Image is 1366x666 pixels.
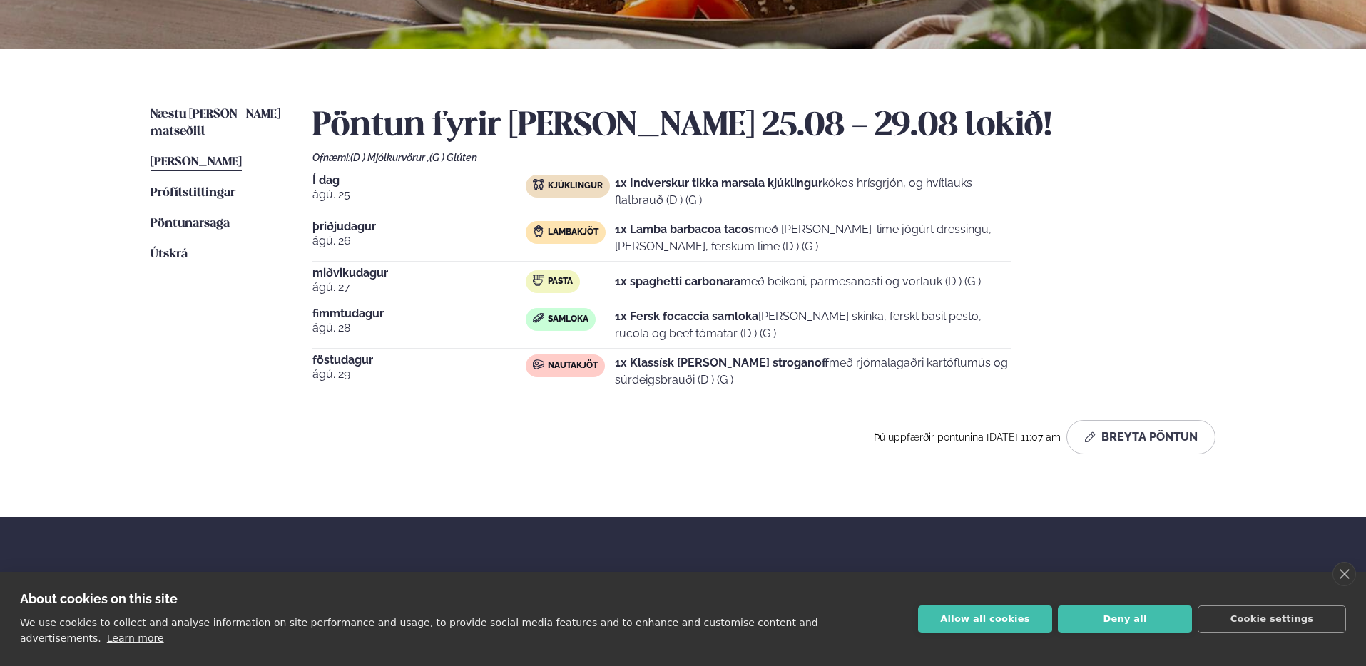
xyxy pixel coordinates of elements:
span: ágú. 27 [312,279,526,296]
span: ágú. 29 [312,366,526,383]
a: [PERSON_NAME] [151,154,242,171]
p: [PERSON_NAME] skinka, ferskt basil pesto, rucola og beef tómatar (D ) (G ) [615,308,1011,342]
span: Kjúklingur [548,180,603,192]
a: Pöntunarsaga [151,215,230,232]
button: Breyta Pöntun [1066,420,1215,454]
p: með [PERSON_NAME]-lime jógúrt dressingu, [PERSON_NAME], ferskum lime (D ) (G ) [615,221,1011,255]
span: föstudagur [312,354,526,366]
button: Allow all cookies [918,605,1052,633]
p: með rjómalagaðri kartöflumús og súrdeigsbrauði (D ) (G ) [615,354,1011,389]
span: Prófílstillingar [151,187,235,199]
span: Samloka [548,314,588,325]
span: Útskrá [151,248,188,260]
img: Lamb.svg [533,225,544,237]
strong: 1x spaghetti carbonara [615,275,740,288]
strong: 1x Fersk focaccia samloka [615,309,758,323]
p: með beikoni, parmesanosti og vorlauk (D ) (G ) [615,273,981,290]
a: Næstu [PERSON_NAME] matseðill [151,106,284,140]
span: fimmtudagur [312,308,526,319]
a: Útskrá [151,246,188,263]
img: beef.svg [533,359,544,370]
span: Pasta [548,276,573,287]
span: þriðjudagur [312,221,526,232]
strong: 1x Lamba barbacoa tacos [615,222,754,236]
span: [PERSON_NAME] [151,156,242,168]
p: kókos hrísgrjón, og hvítlauks flatbrauð (D ) (G ) [615,175,1011,209]
img: chicken.svg [533,179,544,190]
span: ágú. 26 [312,232,526,250]
span: Í dag [312,175,526,186]
strong: 1x Klassísk [PERSON_NAME] stroganoff [615,356,829,369]
p: We use cookies to collect and analyse information on site performance and usage, to provide socia... [20,617,818,644]
button: Cookie settings [1198,605,1346,633]
span: Lambakjöt [548,227,598,238]
strong: 1x Indverskur tikka marsala kjúklingur [615,176,822,190]
span: Pöntunarsaga [151,217,230,230]
a: close [1332,562,1356,586]
span: ágú. 25 [312,186,526,203]
span: ágú. 28 [312,319,526,337]
span: Nautakjöt [548,360,598,372]
div: Ofnæmi: [312,152,1215,163]
h2: Pöntun fyrir [PERSON_NAME] 25.08 - 29.08 lokið! [312,106,1215,146]
span: miðvikudagur [312,267,526,279]
span: (G ) Glúten [429,152,477,163]
img: pasta.svg [533,275,544,286]
span: Þú uppfærðir pöntunina [DATE] 11:07 am [874,431,1061,443]
span: Næstu [PERSON_NAME] matseðill [151,108,280,138]
a: Prófílstillingar [151,185,235,202]
span: (D ) Mjólkurvörur , [350,152,429,163]
strong: About cookies on this site [20,591,178,606]
button: Deny all [1058,605,1192,633]
img: sandwich-new-16px.svg [533,313,544,323]
a: Learn more [107,632,164,644]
